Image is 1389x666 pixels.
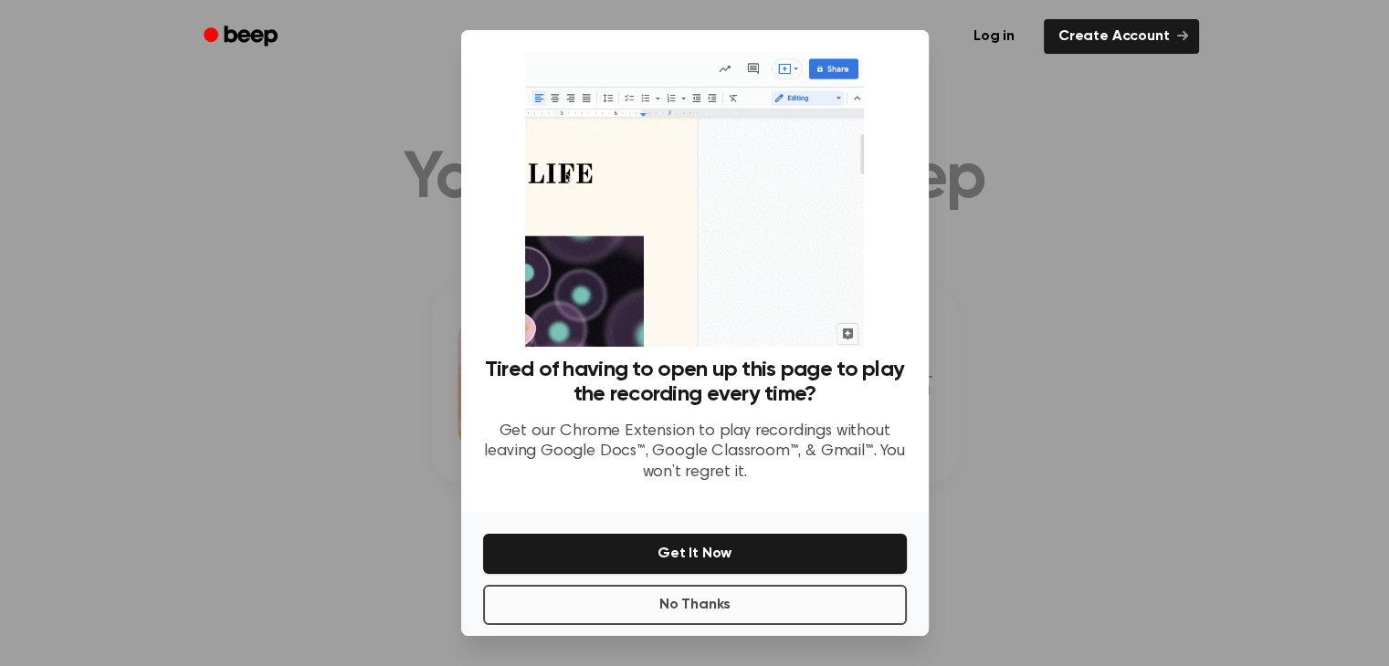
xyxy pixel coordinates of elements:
[1044,19,1199,54] a: Create Account
[525,52,864,347] img: Beep extension in action
[191,19,294,55] a: Beep
[483,585,907,625] button: No Thanks
[483,534,907,574] button: Get It Now
[483,421,907,484] p: Get our Chrome Extension to play recordings without leaving Google Docs™, Google Classroom™, & Gm...
[955,16,1033,57] a: Log in
[483,358,907,407] h3: Tired of having to open up this page to play the recording every time?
